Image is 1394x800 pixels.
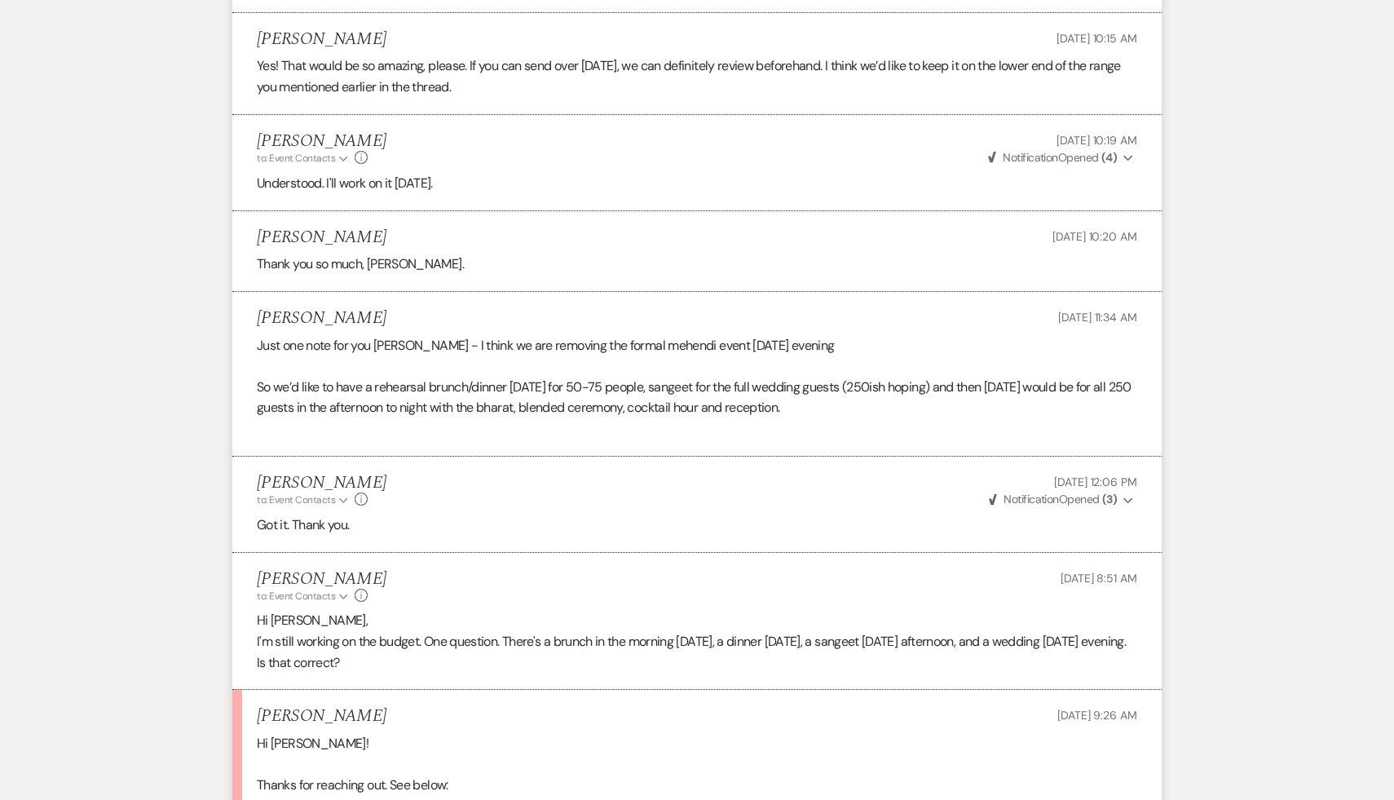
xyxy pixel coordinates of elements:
[257,610,1137,631] p: Hi [PERSON_NAME],
[257,590,335,603] span: to: Event Contacts
[988,150,1117,165] span: Opened
[257,254,1137,275] div: Thank you so much, [PERSON_NAME].
[986,491,1137,508] button: NotificationOpened (3)
[986,149,1137,166] button: NotificationOpened (4)
[257,55,1137,97] div: Yes! That would be so amazing, please. If you can send over [DATE], we can definitely review befo...
[257,151,351,166] button: to: Event Contacts
[257,131,386,152] h5: [PERSON_NAME]
[1058,310,1137,325] span: [DATE] 11:34 AM
[257,589,351,603] button: to: Event Contacts
[1101,150,1117,165] strong: ( 4 )
[257,308,386,329] h5: [PERSON_NAME]
[257,228,386,248] h5: [PERSON_NAME]
[257,173,1137,194] p: Understood. I'll work on it [DATE].
[257,152,335,165] span: to: Event Contacts
[1004,492,1058,506] span: Notification
[257,29,386,50] h5: [PERSON_NAME]
[257,706,386,727] h5: [PERSON_NAME]
[257,473,386,493] h5: [PERSON_NAME]
[1102,492,1117,506] strong: ( 3 )
[257,631,1137,673] p: I'm still working on the budget. One question. There's a brunch in the morning [DATE], a dinner [...
[1057,708,1137,723] span: [DATE] 9:26 AM
[1054,475,1137,489] span: [DATE] 12:06 PM
[1052,229,1137,244] span: [DATE] 10:20 AM
[257,335,1137,440] div: Just one note for you [PERSON_NAME] - I think we are removing the formal mehendi event [DATE] eve...
[1057,31,1137,46] span: [DATE] 10:15 AM
[257,569,386,590] h5: [PERSON_NAME]
[257,493,335,506] span: to: Event Contacts
[1003,150,1057,165] span: Notification
[257,515,1137,536] p: Got it. Thank you.
[1057,133,1137,148] span: [DATE] 10:19 AM
[1061,571,1137,586] span: [DATE] 8:51 AM
[257,493,351,507] button: to: Event Contacts
[989,492,1117,506] span: Opened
